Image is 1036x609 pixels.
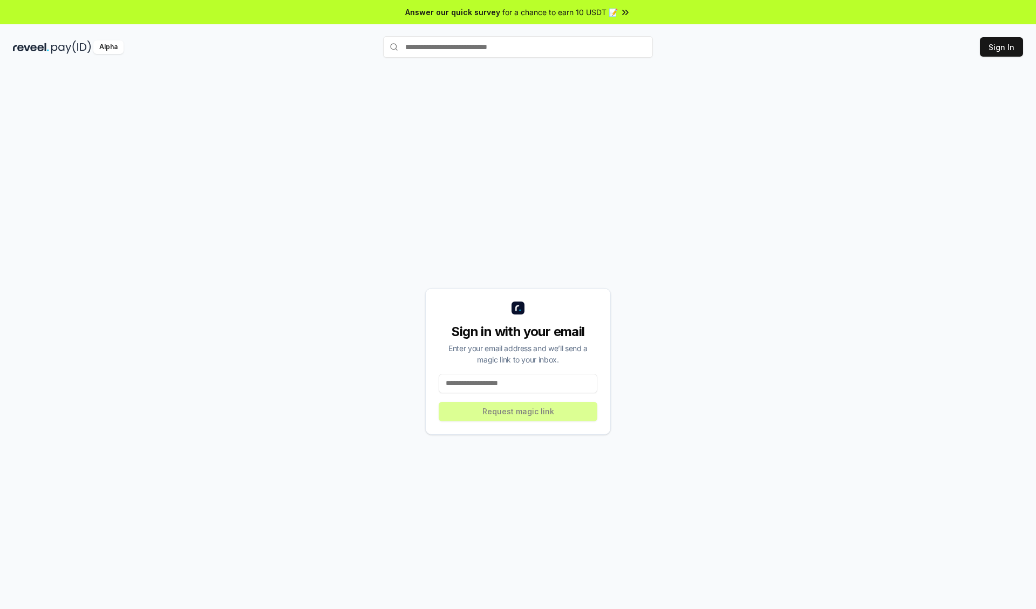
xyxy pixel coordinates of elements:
img: logo_small [512,302,524,314]
div: Enter your email address and we’ll send a magic link to your inbox. [439,343,597,365]
img: reveel_dark [13,40,49,54]
span: for a chance to earn 10 USDT 📝 [502,6,618,18]
div: Alpha [93,40,124,54]
img: pay_id [51,40,91,54]
span: Answer our quick survey [405,6,500,18]
div: Sign in with your email [439,323,597,340]
button: Sign In [980,37,1023,57]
